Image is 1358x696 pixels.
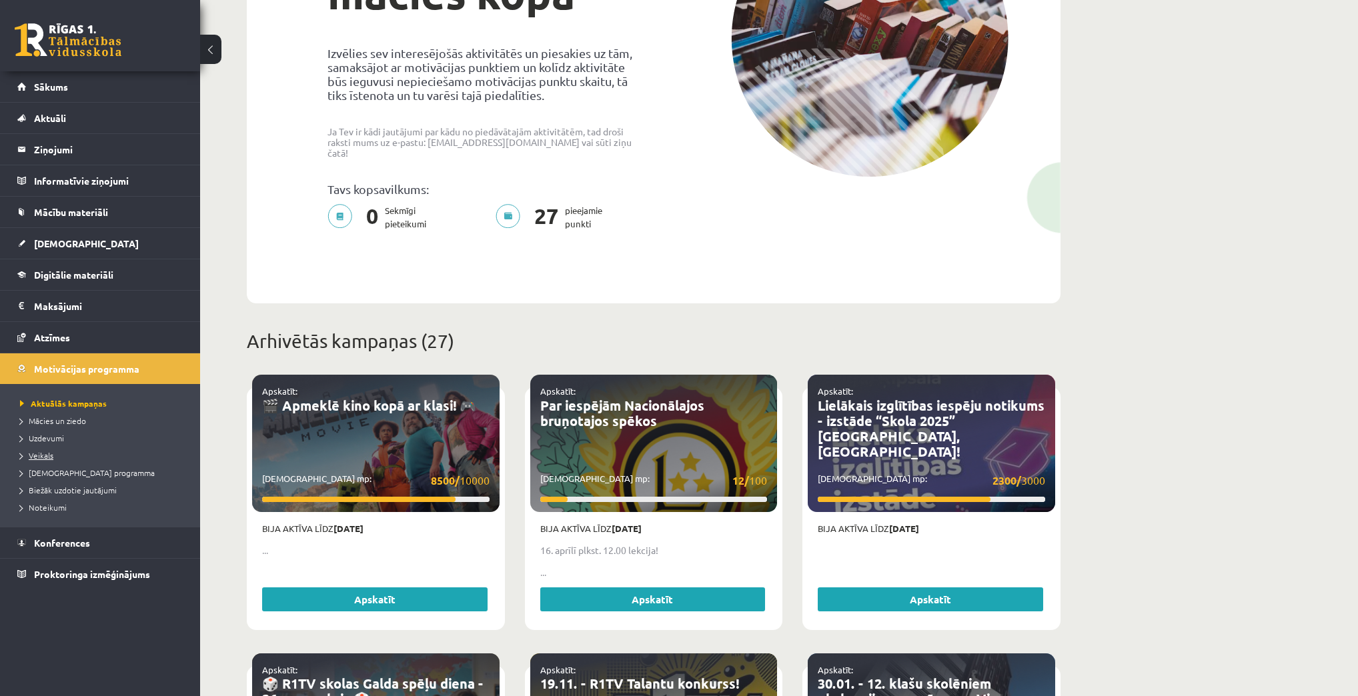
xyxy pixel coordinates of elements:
span: Biežāk uzdotie jautājumi [20,485,117,495]
span: 3000 [992,472,1045,489]
span: [DEMOGRAPHIC_DATA] [34,237,139,249]
a: Apskatīt: [262,385,297,397]
span: Mācību materiāli [34,206,108,218]
a: [DEMOGRAPHIC_DATA] [17,228,183,259]
a: Par iespējām Nacionālajos bruņotajos spēkos [540,397,704,429]
a: 19.11. - R1TV Talantu konkurss! [540,675,739,692]
legend: Ziņojumi [34,134,183,165]
span: Konferences [34,537,90,549]
a: Motivācijas programma [17,353,183,384]
span: 10000 [431,472,490,489]
strong: 2300/ [992,473,1021,487]
span: [DEMOGRAPHIC_DATA] programma [20,467,155,478]
a: Digitālie materiāli [17,259,183,290]
a: 🎬 Apmeklē kino kopā ar klasi! 🎮 [262,397,476,414]
a: Konferences [17,527,183,558]
p: [DEMOGRAPHIC_DATA] mp: [540,472,768,489]
a: Rīgas 1. Tālmācības vidusskola [15,23,121,57]
a: Apskatīt: [540,385,576,397]
span: 27 [528,204,565,231]
a: [DEMOGRAPHIC_DATA] programma [20,467,187,479]
strong: [DATE] [333,523,364,534]
p: [DEMOGRAPHIC_DATA] mp: [818,472,1045,489]
a: Uzdevumi [20,432,187,444]
a: Apskatīt [818,587,1043,611]
p: Sekmīgi pieteikumi [327,204,434,231]
p: Bija aktīva līdz [818,522,1045,535]
a: Ziņojumi [17,134,183,165]
span: Atzīmes [34,331,70,343]
span: Aktuāli [34,112,66,124]
strong: [DATE] [889,523,919,534]
p: Ja Tev ir kādi jautājumi par kādu no piedāvātajām aktivitātēm, tad droši raksti mums uz e-pastu: ... [327,126,644,158]
a: Mācies un ziedo [20,415,187,427]
span: Sākums [34,81,68,93]
a: Apskatīt: [818,664,853,675]
a: Atzīmes [17,322,183,353]
strong: [DATE] [612,523,642,534]
span: Proktoringa izmēģinājums [34,568,150,580]
legend: Maksājumi [34,291,183,321]
a: Noteikumi [20,501,187,513]
span: Mācies un ziedo [20,415,86,426]
a: Veikals [20,449,187,461]
a: Apskatīt: [818,385,853,397]
span: 0 [360,204,385,231]
strong: 8500/ [431,473,460,487]
a: Apskatīt: [540,664,576,675]
span: Aktuālās kampaņas [20,398,107,409]
strong: 12/ [732,473,749,487]
p: Izvēlies sev interesējošās aktivitātēs un piesakies uz tām, samaksājot ar motivācijas punktiem un... [327,46,644,102]
p: ... [540,565,768,579]
a: Aktuāli [17,103,183,133]
a: Lielākais izglītības iespēju notikums - izstāde “Skola 2025” [GEOGRAPHIC_DATA], [GEOGRAPHIC_DATA]! [818,397,1045,460]
span: Veikals [20,450,53,461]
a: Sākums [17,71,183,102]
p: ... [262,543,490,557]
a: Apskatīt [262,587,488,611]
a: Maksājumi [17,291,183,321]
a: Apskatīt: [262,664,297,675]
p: [DEMOGRAPHIC_DATA] mp: [262,472,490,489]
p: Bija aktīva līdz [262,522,490,535]
a: Mācību materiāli [17,197,183,227]
a: Aktuālās kampaņas [20,397,187,409]
p: Tavs kopsavilkums: [327,182,644,196]
span: Motivācijas programma [34,363,139,375]
a: Biežāk uzdotie jautājumi [20,484,187,496]
span: Uzdevumi [20,433,64,443]
span: Digitālie materiāli [34,269,113,281]
p: Bija aktīva līdz [540,522,768,535]
a: Proktoringa izmēģinājums [17,559,183,589]
p: pieejamie punkti [496,204,610,231]
a: Informatīvie ziņojumi [17,165,183,196]
a: Apskatīt [540,587,766,611]
strong: 16. aprīlī plkst. 12.00 lekcija! [540,544,658,556]
span: Noteikumi [20,502,67,513]
span: 100 [732,472,767,489]
p: Arhivētās kampaņas (27) [247,327,1061,355]
legend: Informatīvie ziņojumi [34,165,183,196]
